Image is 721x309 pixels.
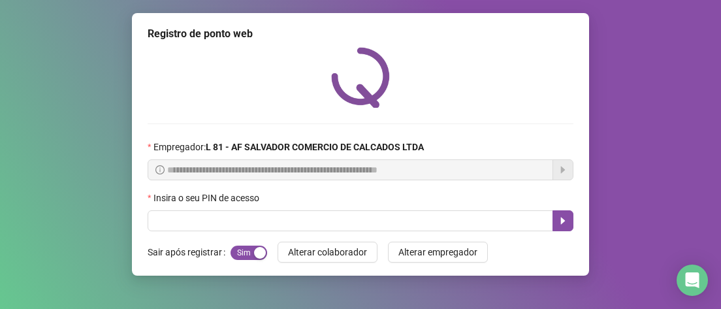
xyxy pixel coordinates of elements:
[148,26,573,42] div: Registro de ponto web
[288,245,367,259] span: Alterar colaborador
[278,242,377,263] button: Alterar colaborador
[155,165,165,174] span: info-circle
[153,140,424,154] span: Empregador :
[148,242,231,263] label: Sair após registrar
[388,242,488,263] button: Alterar empregador
[398,245,477,259] span: Alterar empregador
[558,216,568,226] span: caret-right
[206,142,424,152] strong: L 81 - AF SALVADOR COMERCIO DE CALCADOS LTDA
[148,191,268,205] label: Insira o seu PIN de acesso
[677,265,708,296] div: Open Intercom Messenger
[331,47,390,108] img: QRPoint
